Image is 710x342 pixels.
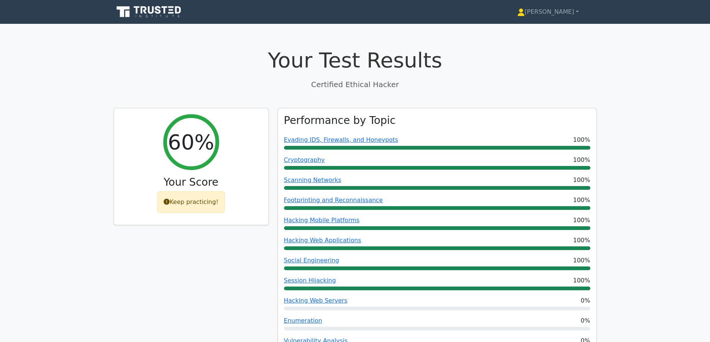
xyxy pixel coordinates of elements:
[284,176,341,183] a: Scanning Networks
[114,48,597,73] h1: Your Test Results
[573,196,590,205] span: 100%
[573,236,590,245] span: 100%
[120,176,262,189] h3: Your Score
[114,79,597,90] p: Certified Ethical Hacker
[157,191,225,213] div: Keep practicing!
[573,156,590,164] span: 100%
[284,257,340,264] a: Social Engineering
[573,176,590,185] span: 100%
[284,136,398,143] a: Evading IDS, Firewalls, and Honeypots
[573,256,590,265] span: 100%
[499,4,597,19] a: [PERSON_NAME]
[284,196,383,204] a: Footprinting and Reconnaissance
[284,277,336,284] a: Session Hijacking
[168,130,214,154] h2: 60%
[284,114,396,127] h3: Performance by Topic
[284,317,322,324] a: Enumeration
[284,297,348,304] a: Hacking Web Servers
[581,316,590,325] span: 0%
[573,216,590,225] span: 100%
[284,156,325,163] a: Cryptography
[284,217,360,224] a: Hacking Mobile Platforms
[581,296,590,305] span: 0%
[573,276,590,285] span: 100%
[573,135,590,144] span: 100%
[284,237,361,244] a: Hacking Web Applications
